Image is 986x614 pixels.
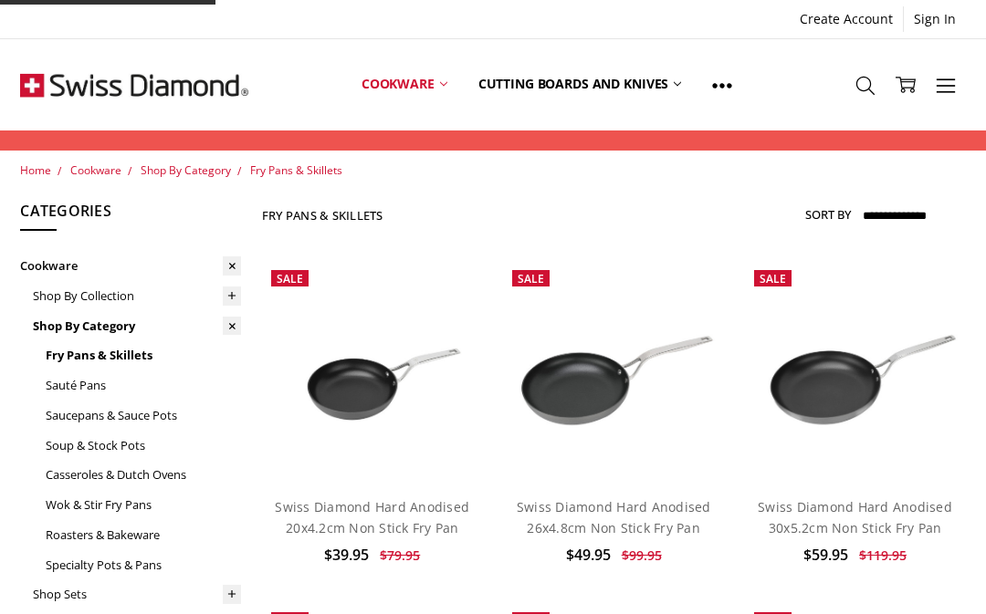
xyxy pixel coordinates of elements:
[33,311,241,341] a: Shop By Category
[566,545,611,565] span: $49.95
[46,340,241,370] a: Fry Pans & Skillets
[20,200,241,231] h5: Categories
[70,162,121,178] a: Cookware
[803,545,848,565] span: $59.95
[805,200,851,229] label: Sort By
[518,271,544,286] span: Sale
[46,550,241,580] a: Specialty Pots & Pans
[517,498,711,536] a: Swiss Diamond Hard Anodised 26x4.8cm Non Stick Fry Pan
[324,545,369,565] span: $39.95
[20,162,51,178] a: Home
[760,271,786,286] span: Sale
[622,546,662,564] span: $99.95
[697,44,748,126] a: Show All
[46,460,241,490] a: Casseroles & Dutch Ovens
[46,520,241,550] a: Roasters & Bakeware
[250,162,342,178] a: Fry Pans & Skillets
[503,261,724,482] a: Swiss Diamond Hard Anodised 26x4.8cm Non Stick Fry Pan
[463,44,698,125] a: Cutting boards and knives
[46,401,241,431] a: Saucepans & Sauce Pots
[904,6,966,32] a: Sign In
[46,431,241,461] a: Soup & Stock Pots
[380,546,420,564] span: $79.95
[33,281,241,311] a: Shop By Collection
[859,546,907,564] span: $119.95
[503,298,724,445] img: Swiss Diamond Hard Anodised 26x4.8cm Non Stick Fry Pan
[46,370,241,401] a: Sauté Pans
[745,261,966,482] a: Swiss Diamond Hard Anodised 30x5.2cm Non Stick Fry Pan
[275,498,469,536] a: Swiss Diamond Hard Anodised 20x4.2cm Non Stick Fry Pan
[346,44,463,125] a: Cookware
[20,251,241,281] a: Cookware
[745,298,966,445] img: Swiss Diamond Hard Anodised 30x5.2cm Non Stick Fry Pan
[20,39,248,130] img: Free Shipping On Every Order
[262,261,483,482] a: Swiss Diamond Hard Anodised 20x4.2cm Non Stick Fry Pan
[141,162,231,178] a: Shop By Category
[790,6,903,32] a: Create Account
[758,498,952,536] a: Swiss Diamond Hard Anodised 30x5.2cm Non Stick Fry Pan
[46,490,241,520] a: Wok & Stir Fry Pans
[33,579,241,609] a: Shop Sets
[262,208,383,223] h1: Fry Pans & Skillets
[262,298,483,445] img: Swiss Diamond Hard Anodised 20x4.2cm Non Stick Fry Pan
[277,271,303,286] span: Sale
